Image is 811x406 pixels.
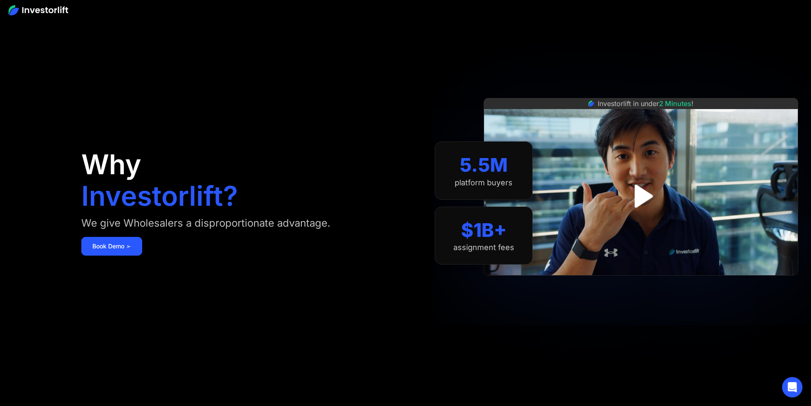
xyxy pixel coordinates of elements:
h1: Why [81,151,141,178]
a: Book Demo ➢ [81,237,142,256]
iframe: Customer reviews powered by Trustpilot [577,280,705,290]
a: open lightbox [622,177,660,215]
span: 2 Minutes [659,99,691,108]
div: assignment fees [453,243,514,252]
div: 5.5M [460,154,508,176]
div: $1B+ [461,219,507,242]
div: Investorlift in under ! [598,98,694,109]
h1: Investorlift? [81,182,238,210]
div: platform buyers [455,178,513,187]
div: Open Intercom Messenger [782,377,802,397]
div: We give Wholesalers a disproportionate advantage. [81,216,330,230]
